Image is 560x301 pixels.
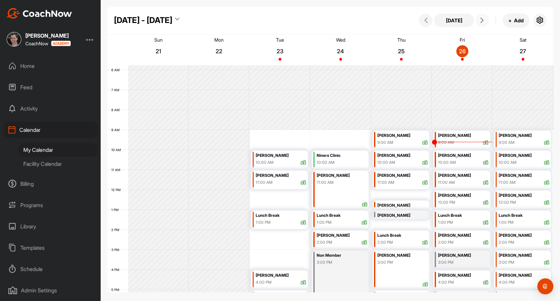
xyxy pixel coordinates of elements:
[213,48,225,55] p: 22
[317,159,367,165] div: 10:00 AM
[317,212,367,219] div: Lunch Break
[317,252,360,259] div: Non Member
[460,37,465,43] p: Fri
[499,232,550,239] div: [PERSON_NAME]
[377,159,395,165] div: 10:00 AM
[438,232,489,239] div: [PERSON_NAME]
[377,132,428,140] div: [PERSON_NAME]
[25,33,71,38] div: [PERSON_NAME]
[4,122,98,138] div: Calendar
[4,79,98,96] div: Feed
[317,179,334,185] div: 11:00 AM
[51,41,71,46] img: CoachNow acadmey
[107,228,126,232] div: 2 PM
[377,140,393,146] div: 9:00 AM
[503,13,529,28] button: +Add
[256,159,274,165] div: 10:00 AM
[107,68,126,72] div: 6 AM
[434,14,474,27] button: [DATE]
[256,152,306,159] div: [PERSON_NAME]
[317,172,367,179] div: [PERSON_NAME]
[499,212,550,219] div: Lunch Break
[499,219,514,225] div: 1:00 PM
[377,172,428,179] div: [PERSON_NAME]
[317,239,332,245] div: 2:00 PM
[499,192,550,199] div: [PERSON_NAME]
[377,252,428,259] div: [PERSON_NAME]
[438,239,454,245] div: 2:00 PM
[438,212,489,219] div: Lunch Break
[4,58,98,74] div: Home
[107,268,126,272] div: 4 PM
[499,239,514,245] div: 2:00 PM
[4,261,98,277] div: Schedule
[154,37,163,43] p: Sun
[377,212,420,219] div: [PERSON_NAME]
[377,152,428,159] div: [PERSON_NAME]
[152,48,164,55] p: 21
[432,35,492,65] a: September 26, 2025
[256,292,306,299] div: [PERSON_NAME]
[7,8,72,19] img: CoachNow
[499,152,550,159] div: [PERSON_NAME]
[438,259,481,265] div: 3:00 PM
[377,179,394,185] div: 11:00 AM
[107,148,128,152] div: 10 AM
[214,37,224,43] p: Mon
[537,278,553,294] div: Open Intercom Messenger
[438,272,489,279] div: [PERSON_NAME]
[499,199,516,205] div: 12:00 PM
[438,140,454,146] div: 9:00 AM
[499,259,514,265] div: 3:00 PM
[189,35,249,65] a: September 22, 2025
[456,48,468,55] p: 26
[377,259,393,265] div: 3:00 PM
[438,279,454,285] div: 4:00 PM
[438,192,489,199] div: [PERSON_NAME]
[508,17,512,24] span: +
[256,172,306,179] div: [PERSON_NAME]
[517,48,529,55] p: 27
[274,48,286,55] p: 23
[499,179,516,185] div: 11:00 AM
[397,37,406,43] p: Thu
[19,143,98,157] div: My Calendar
[499,132,550,140] div: [PERSON_NAME]
[438,172,489,179] div: [PERSON_NAME]
[4,218,98,235] div: Library
[128,35,189,65] a: September 21, 2025
[438,199,455,205] div: 12:00 PM
[336,37,345,43] p: Wed
[438,252,481,259] div: [PERSON_NAME]
[7,32,21,47] img: square_5027e2341d9045fb2fbe9f18383d5129.jpg
[499,292,542,299] div: GSA Guest WonJun
[438,179,455,185] div: 11:00 AM
[107,128,126,132] div: 9 AM
[499,159,517,165] div: 10:00 AM
[107,248,126,252] div: 3 PM
[4,175,98,192] div: Billing
[499,272,550,279] div: [PERSON_NAME]
[377,202,428,209] div: [PERSON_NAME]
[438,159,456,165] div: 10:00 AM
[107,168,127,172] div: 11 AM
[317,152,367,159] div: Niners Clinic
[371,35,432,65] a: September 25, 2025
[395,48,407,55] p: 25
[25,41,71,46] div: CoachNow
[377,239,393,245] div: 2:00 PM
[377,232,428,239] div: Lunch Break
[256,219,271,225] div: 1:00 PM
[438,152,489,159] div: [PERSON_NAME]
[107,188,127,192] div: 12 PM
[107,88,126,92] div: 7 AM
[317,259,360,265] div: 3:00 PM
[107,108,126,112] div: 8 AM
[4,239,98,256] div: Templates
[310,35,371,65] a: September 24, 2025
[317,232,367,239] div: [PERSON_NAME]
[114,14,172,26] div: [DATE] - [DATE]
[499,140,515,146] div: 9:00 AM
[377,292,428,299] div: [PERSON_NAME]
[4,282,98,299] div: Admin Settings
